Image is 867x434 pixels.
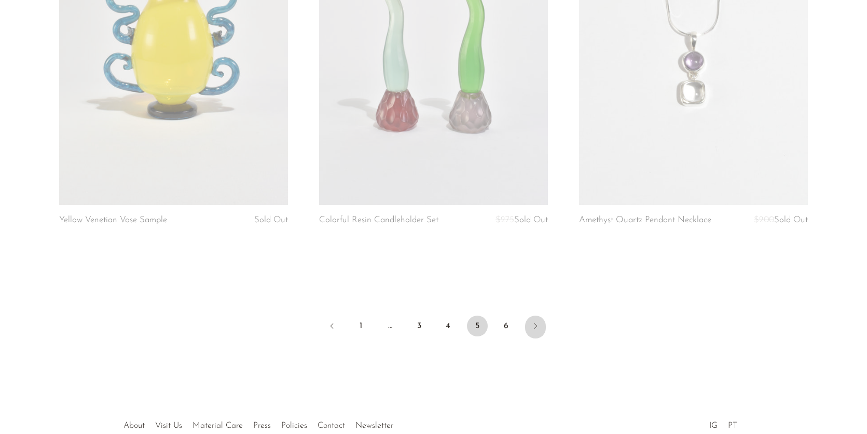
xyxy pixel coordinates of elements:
a: Material Care [192,422,243,430]
ul: Social Medias [704,413,742,433]
span: 5 [467,316,488,336]
a: 3 [409,316,430,336]
ul: Quick links [118,413,398,433]
span: Sold Out [254,215,288,224]
a: Policies [281,422,307,430]
a: Previous [322,316,342,338]
a: Yellow Venetian Vase Sample [59,215,167,225]
a: Contact [318,422,345,430]
a: 1 [351,316,371,336]
a: Next [525,316,546,338]
a: Visit Us [155,422,182,430]
span: … [380,316,401,336]
a: 4 [438,316,459,336]
span: Sold Out [514,215,548,224]
a: IG [709,422,718,430]
a: Press [253,422,271,430]
a: 6 [496,316,517,336]
a: Amethyst Quartz Pendant Necklace [579,215,711,227]
a: About [123,422,145,430]
span: $275 [496,215,514,224]
span: Sold Out [774,215,808,224]
a: Colorful Resin Candleholder Set [319,215,438,227]
a: PT [728,422,737,430]
span: $200 [754,215,774,224]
